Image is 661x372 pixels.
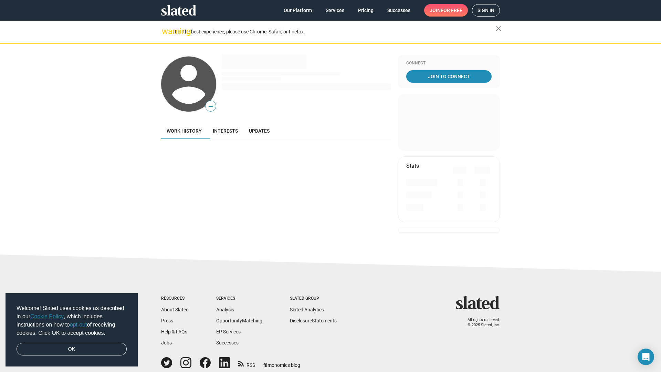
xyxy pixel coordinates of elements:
[213,128,238,134] span: Interests
[387,4,410,17] span: Successes
[161,329,187,334] a: Help & FAQs
[284,4,312,17] span: Our Platform
[161,340,172,345] a: Jobs
[290,318,337,323] a: DisclosureStatements
[638,349,654,365] div: Open Intercom Messenger
[353,4,379,17] a: Pricing
[161,307,189,312] a: About Slated
[243,123,275,139] a: Updates
[216,329,241,334] a: EP Services
[441,4,462,17] span: for free
[478,4,494,16] span: Sign in
[175,27,496,37] div: For the best experience, please use Chrome, Safari, or Firefox.
[249,128,270,134] span: Updates
[263,362,272,368] span: film
[278,4,317,17] a: Our Platform
[167,128,202,134] span: Work history
[406,70,492,83] a: Join To Connect
[406,162,419,169] mat-card-title: Stats
[238,358,255,369] a: RSS
[216,340,239,345] a: Successes
[161,123,207,139] a: Work history
[382,4,416,17] a: Successes
[161,296,189,301] div: Resources
[494,24,503,33] mat-icon: close
[17,343,127,356] a: dismiss cookie message
[6,293,138,367] div: cookieconsent
[430,4,462,17] span: Join
[206,102,216,111] span: —
[216,318,262,323] a: OpportunityMatching
[326,4,344,17] span: Services
[30,313,64,319] a: Cookie Policy
[70,322,87,328] a: opt-out
[472,4,500,17] a: Sign in
[162,27,170,35] mat-icon: warning
[460,318,500,328] p: All rights reserved. © 2025 Slated, Inc.
[263,356,300,369] a: filmonomics blog
[216,296,262,301] div: Services
[358,4,374,17] span: Pricing
[216,307,234,312] a: Analysis
[290,296,337,301] div: Slated Group
[320,4,350,17] a: Services
[17,304,127,337] span: Welcome! Slated uses cookies as described in our , which includes instructions on how to of recei...
[406,61,492,66] div: Connect
[290,307,324,312] a: Slated Analytics
[207,123,243,139] a: Interests
[408,70,490,83] span: Join To Connect
[424,4,468,17] a: Joinfor free
[161,318,173,323] a: Press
